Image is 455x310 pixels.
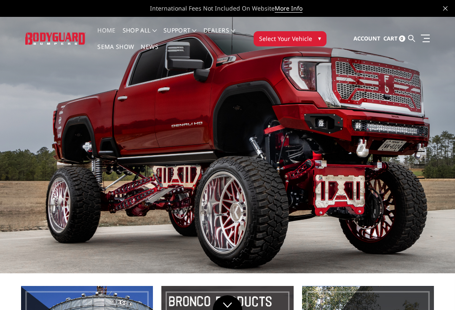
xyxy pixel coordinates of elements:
[259,34,312,43] span: Select Your Vehicle
[413,270,455,310] iframe: Chat Widget
[383,35,398,42] span: Cart
[416,165,425,179] button: 5 of 5
[203,27,236,44] a: Dealers
[353,35,380,42] span: Account
[123,27,157,44] a: shop all
[399,35,405,42] span: 0
[353,27,380,50] a: Account
[416,125,425,138] button: 2 of 5
[163,27,197,44] a: Support
[141,44,158,60] a: News
[97,27,115,44] a: Home
[254,31,327,46] button: Select Your Vehicle
[416,138,425,152] button: 3 of 5
[275,4,302,13] a: More Info
[383,27,405,50] a: Cart 0
[416,111,425,125] button: 1 of 5
[25,32,86,44] img: BODYGUARD BUMPERS
[318,34,321,43] span: ▾
[97,44,134,60] a: SEMA Show
[416,152,425,165] button: 4 of 5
